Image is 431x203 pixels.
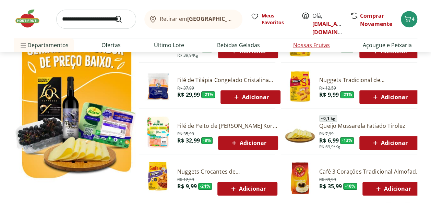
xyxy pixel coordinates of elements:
b: [GEOGRAPHIC_DATA]/[GEOGRAPHIC_DATA] [187,15,303,23]
button: Adicionar [359,90,419,104]
a: Comprar Novamente [360,12,392,28]
span: Adicionar [374,185,411,193]
span: R$ 9,99 [319,91,339,98]
button: Adicionar [217,182,277,195]
span: Meus Favoritos [262,12,293,26]
a: [EMAIL_ADDRESS][DOMAIN_NAME] [312,20,360,36]
a: Filé de Tilápia Congelado Cristalina 400g [177,76,280,84]
button: Retirar em[GEOGRAPHIC_DATA]/[GEOGRAPHIC_DATA] [144,10,242,29]
a: Café 3 Corações Tradicional Almofada 500g [319,168,422,175]
span: R$ 32,99 [177,137,200,144]
span: - 13 % [340,137,354,144]
span: Adicionar [229,185,266,193]
span: - 21 % [201,91,215,98]
button: Adicionar [362,182,422,195]
img: Principal [284,116,316,149]
img: Hortifruti [14,8,48,29]
a: Último Lote [154,41,184,49]
span: R$ 9,99 [177,182,197,190]
span: R$ 29,99 [177,91,200,98]
span: Adicionar [232,93,269,101]
span: Adicionar [371,139,408,147]
span: - 21 % [198,183,212,190]
span: - 8 % [201,137,213,144]
img: Café Três Corações Tradicional Almofada 500g [284,162,316,194]
a: Filé de Peito de [PERSON_NAME] Korin 600g [177,122,278,130]
a: Meus Favoritos [251,12,293,26]
button: Carrinho [401,11,417,27]
a: Bebidas Geladas [217,41,260,49]
a: Nuggets Tradicional de [PERSON_NAME] - 300g [319,76,419,84]
span: R$ 7,99 [319,130,334,137]
span: R$ 39,99 [319,176,336,182]
a: Nossas Frutas [293,41,330,49]
span: Adicionar [371,93,408,101]
span: Departamentos [19,37,69,53]
span: ~ 0,1 kg [319,115,337,122]
a: Nuggets Crocantes de [PERSON_NAME] 300g [177,168,277,175]
img: Nuggets Tradicional de Frango Sadia - 300g [284,70,316,103]
a: Ofertas [101,41,121,49]
span: 4 [412,16,415,22]
img: Filé de Peito de Frango Congelado Korin 600g [142,116,175,149]
span: R$ 12,59 [177,176,194,182]
button: Adicionar [220,90,280,104]
img: Nuggets Crocantes de Frango Sadia 300g [142,162,175,194]
button: Adicionar [359,136,419,150]
span: R$ 35,99 [177,130,194,137]
span: R$ 6,99 [319,137,339,144]
button: Menu [19,37,27,53]
span: Retirar em [160,16,236,22]
a: Queijo Mussarela Fatiado Tirolez [319,122,419,130]
img: Ver todos [14,21,139,187]
span: - 21 % [340,91,354,98]
span: R$ 35,99 [319,182,342,190]
button: Adicionar [218,136,278,150]
span: R$ 12,59 [319,84,336,91]
a: Açougue e Peixaria [363,41,412,49]
span: - 10 % [343,183,357,190]
span: R$ 39,9/Kg [177,53,198,58]
input: search [56,10,136,29]
button: Submit Search [114,15,131,23]
span: R$ 37,99 [177,84,194,91]
span: R$ 69,9/Kg [319,144,340,150]
span: Adicionar [230,139,266,147]
span: Olá, [312,12,343,36]
img: Filé de Tilápia Congelado Cristalina 400g [142,70,175,103]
